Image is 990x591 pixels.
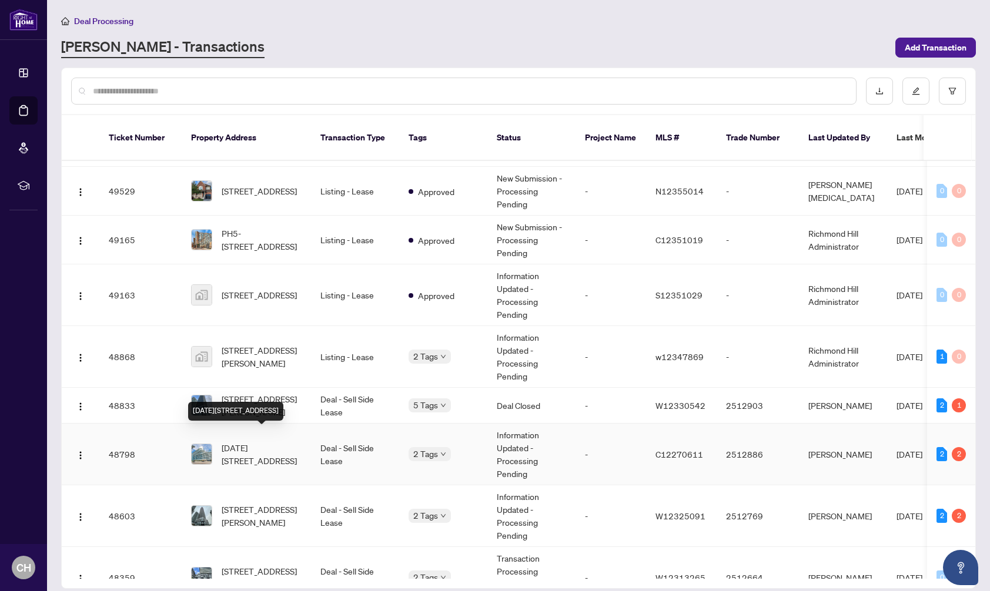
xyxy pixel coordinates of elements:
[937,288,947,302] div: 0
[952,233,966,247] div: 0
[71,182,90,200] button: Logo
[937,184,947,198] div: 0
[655,234,703,245] span: C12351019
[799,216,887,264] td: Richmond Hill Administrator
[717,216,799,264] td: -
[413,570,438,584] span: 2 Tags
[937,570,947,585] div: 0
[76,236,85,246] img: Logo
[440,575,446,580] span: down
[311,264,399,326] td: Listing - Lease
[76,291,85,301] img: Logo
[418,234,454,247] span: Approved
[413,447,438,461] span: 2 Tags
[440,354,446,360] span: down
[222,441,302,467] span: [DATE][STREET_ADDRESS]
[418,185,454,198] span: Approved
[61,17,69,25] span: home
[487,264,576,326] td: Information Updated - Processing Pending
[902,78,929,105] button: edit
[61,37,265,58] a: [PERSON_NAME] - Transactions
[717,264,799,326] td: -
[952,288,966,302] div: 0
[943,550,978,585] button: Open asap
[937,350,947,364] div: 1
[74,16,133,26] span: Deal Processing
[222,344,302,370] span: [STREET_ADDRESS][PERSON_NAME]
[71,286,90,304] button: Logo
[71,506,90,525] button: Logo
[487,388,576,424] td: Deal Closed
[188,402,283,421] div: [DATE][STREET_ADDRESS]
[937,509,947,523] div: 2
[576,115,646,161] th: Project Name
[222,288,297,301] span: [STREET_ADDRESS]
[576,326,646,388] td: -
[799,115,887,161] th: Last Updated By
[71,568,90,587] button: Logo
[576,485,646,547] td: -
[646,115,717,161] th: MLS #
[76,402,85,411] img: Logo
[576,216,646,264] td: -
[311,326,399,388] td: Listing - Lease
[655,290,703,300] span: S12351029
[897,351,922,362] span: [DATE]
[487,485,576,547] td: Information Updated - Processing Pending
[487,326,576,388] td: Information Updated - Processing Pending
[71,347,90,366] button: Logo
[939,78,966,105] button: filter
[576,388,646,424] td: -
[875,87,884,95] span: download
[440,402,446,408] span: down
[71,445,90,464] button: Logo
[99,424,182,485] td: 48798
[192,230,212,250] img: thumbnail-img
[182,115,311,161] th: Property Address
[952,447,966,461] div: 2
[76,353,85,362] img: Logo
[311,216,399,264] td: Listing - Lease
[99,388,182,424] td: 48833
[717,115,799,161] th: Trade Number
[799,388,887,424] td: [PERSON_NAME]
[413,350,438,363] span: 2 Tags
[897,234,922,245] span: [DATE]
[413,398,438,412] span: 5 Tags
[576,264,646,326] td: -
[311,424,399,485] td: Deal - Sell Side Lease
[76,574,85,583] img: Logo
[487,424,576,485] td: Information Updated - Processing Pending
[897,572,922,583] span: [DATE]
[952,350,966,364] div: 0
[717,485,799,547] td: 2512769
[952,509,966,523] div: 2
[799,167,887,216] td: [PERSON_NAME][MEDICAL_DATA]
[799,485,887,547] td: [PERSON_NAME]
[937,233,947,247] div: 0
[897,131,968,144] span: Last Modified Date
[76,512,85,522] img: Logo
[487,115,576,161] th: Status
[222,565,302,590] span: [STREET_ADDRESS][PERSON_NAME]
[222,503,302,529] span: [STREET_ADDRESS][PERSON_NAME]
[99,115,182,161] th: Ticket Number
[311,388,399,424] td: Deal - Sell Side Lease
[192,506,212,526] img: thumbnail-img
[192,568,212,587] img: thumbnail-img
[99,167,182,216] td: 49529
[192,347,212,367] img: thumbnail-img
[9,9,38,31] img: logo
[905,38,966,57] span: Add Transaction
[799,326,887,388] td: Richmond Hill Administrator
[192,285,212,305] img: thumbnail-img
[71,230,90,249] button: Logo
[222,227,302,253] span: PH5-[STREET_ADDRESS]
[222,392,302,418] span: [STREET_ADDRESS][PERSON_NAME]
[655,351,704,362] span: w12347869
[799,424,887,485] td: [PERSON_NAME]
[99,485,182,547] td: 48603
[866,78,893,105] button: download
[897,511,922,521] span: [DATE]
[16,559,31,576] span: CH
